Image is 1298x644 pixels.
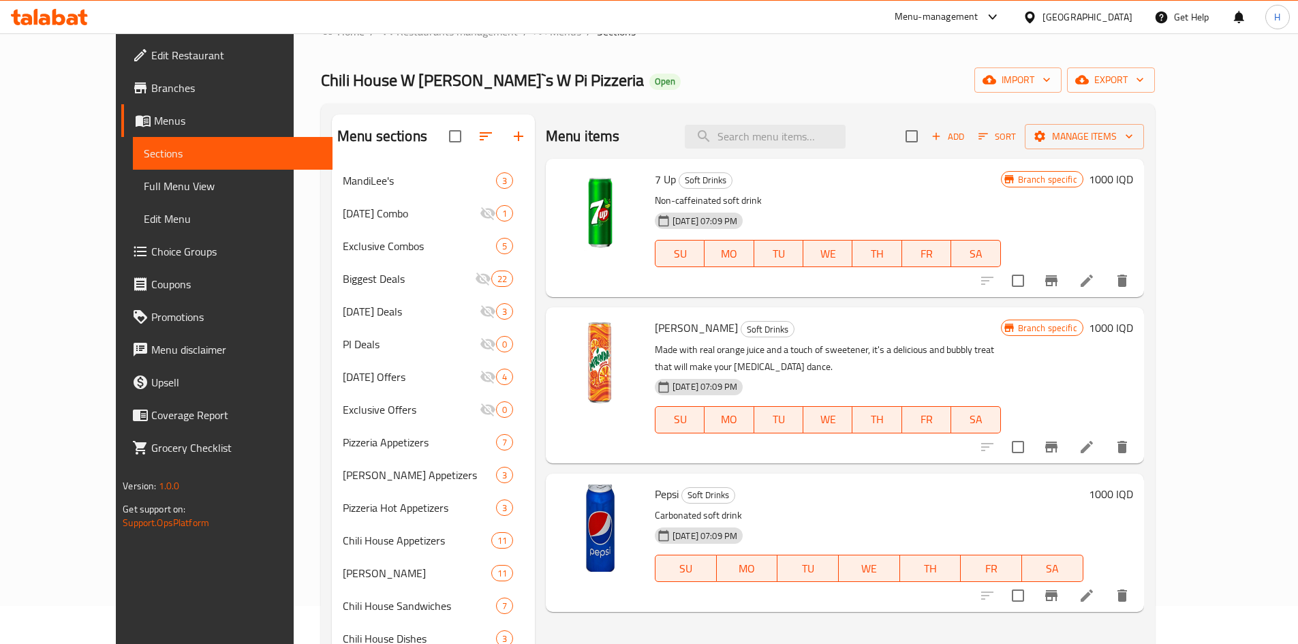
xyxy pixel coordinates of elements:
[951,406,1000,433] button: SA
[343,532,491,549] span: Chili House Appetizers
[679,172,732,189] div: Soft Drinks
[667,380,743,393] span: [DATE] 07:09 PM
[681,487,735,504] div: Soft Drinks
[343,565,491,581] div: Lees Sandwiches
[343,205,480,221] div: Ramadan Combo
[121,301,333,333] a: Promotions
[496,336,513,352] div: items
[852,240,901,267] button: TH
[975,126,1019,147] button: Sort
[741,321,794,337] div: Soft Drinks
[649,74,681,90] div: Open
[151,243,322,260] span: Choice Groups
[897,122,926,151] span: Select section
[523,23,528,40] li: /
[497,305,512,318] span: 3
[332,491,535,524] div: Pizzeria Hot Appetizers3
[957,244,995,264] span: SA
[1004,433,1032,461] span: Select to update
[133,170,333,202] a: Full Menu View
[343,336,480,352] div: PI Deals
[332,393,535,426] div: Exclusive Offers0
[343,467,496,483] span: [PERSON_NAME] Appetizers
[497,403,512,416] span: 0
[151,440,322,456] span: Grocery Checklist
[839,555,900,582] button: WE
[332,589,535,622] div: Chili House Sandwiches7
[1025,124,1144,149] button: Manage items
[1274,10,1280,25] span: H
[497,240,512,253] span: 5
[343,434,496,450] div: Pizzeria Appetizers
[655,555,717,582] button: SU
[1079,273,1095,289] a: Edit menu item
[966,559,1017,579] span: FR
[1004,581,1032,610] span: Select to update
[332,164,535,197] div: MandiLee's3
[497,174,512,187] span: 3
[151,309,322,325] span: Promotions
[661,559,711,579] span: SU
[1078,72,1144,89] span: export
[321,23,365,40] a: Home
[121,268,333,301] a: Coupons
[908,410,946,429] span: FR
[144,211,322,227] span: Edit Menu
[123,477,156,495] span: Version:
[332,426,535,459] div: Pizzeria Appetizers7
[1079,439,1095,455] a: Edit menu item
[1022,555,1083,582] button: SA
[343,500,496,516] span: Pizzeria Hot Appetizers
[502,120,535,153] button: Add section
[777,555,839,582] button: TU
[557,485,644,572] img: Pepsi
[343,271,475,287] div: Biggest Deals
[343,238,496,254] span: Exclusive Combos
[121,431,333,464] a: Grocery Checklist
[974,67,1062,93] button: import
[491,271,513,287] div: items
[133,202,333,235] a: Edit Menu
[710,244,748,264] span: MO
[496,303,513,320] div: items
[760,244,798,264] span: TU
[332,230,535,262] div: Exclusive Combos5
[496,369,513,385] div: items
[655,240,705,267] button: SU
[337,126,427,147] h2: Menu sections
[151,341,322,358] span: Menu disclaimer
[858,410,896,429] span: TH
[661,410,699,429] span: SU
[332,262,535,295] div: Biggest Deals22
[1027,559,1078,579] span: SA
[497,207,512,220] span: 1
[491,532,513,549] div: items
[497,600,512,613] span: 7
[496,205,513,221] div: items
[803,240,852,267] button: WE
[685,125,846,149] input: search
[961,555,1022,582] button: FR
[1013,322,1083,335] span: Branch specific
[908,244,946,264] span: FR
[1042,10,1132,25] div: [GEOGRAPHIC_DATA]
[649,76,681,87] span: Open
[1089,318,1133,337] h6: 1000 IQD
[902,406,951,433] button: FR
[754,406,803,433] button: TU
[496,401,513,418] div: items
[343,303,480,320] span: [DATE] Deals
[929,129,966,144] span: Add
[151,374,322,390] span: Upsell
[480,336,496,352] svg: Inactive section
[661,244,699,264] span: SU
[121,366,333,399] a: Upsell
[597,23,636,40] span: Sections
[557,170,644,257] img: 7 Up
[332,328,535,361] div: PI Deals0
[332,197,535,230] div: [DATE] Combo1
[926,126,970,147] span: Add item
[496,598,513,614] div: items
